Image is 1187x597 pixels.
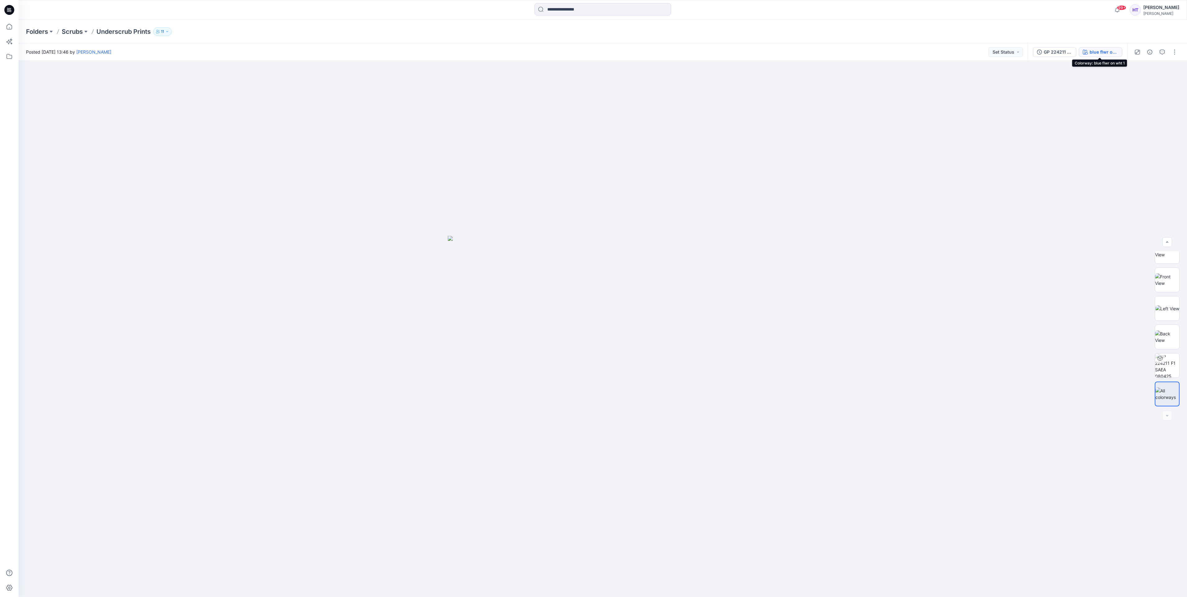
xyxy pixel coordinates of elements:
p: 11 [161,28,164,35]
div: GP 224211 F1 SAEA 080425 [1044,49,1072,55]
div: [PERSON_NAME] [1143,11,1179,16]
button: GP 224211 F1 SAEA 080425 [1033,47,1076,57]
img: Back View [1155,330,1179,343]
button: blue flwr on wht 1 [1079,47,1122,57]
img: Front View [1155,273,1179,286]
img: eyJhbGciOiJIUzI1NiIsImtpZCI6IjAiLCJzbHQiOiJzZXMiLCJ0eXAiOiJKV1QifQ.eyJkYXRhIjp7InR5cGUiOiJzdG9yYW... [448,236,758,597]
button: 11 [153,27,172,36]
button: Details [1145,47,1155,57]
div: blue flwr on wht 1 [1090,49,1118,55]
p: Underscrub Prints [96,27,151,36]
img: Left View [1155,305,1179,312]
a: [PERSON_NAME] [76,49,111,55]
span: 99+ [1117,5,1126,10]
div: [PERSON_NAME] [1143,4,1179,11]
img: GP 224211 F1 SAEA 080425 blue flwr on wht 1 [1155,353,1179,378]
div: HT [1130,4,1141,15]
span: Posted [DATE] 13:46 by [26,49,111,55]
a: Scrubs [62,27,83,36]
img: All colorways [1155,387,1179,400]
img: Quarter View [1155,245,1179,258]
a: Folders [26,27,48,36]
